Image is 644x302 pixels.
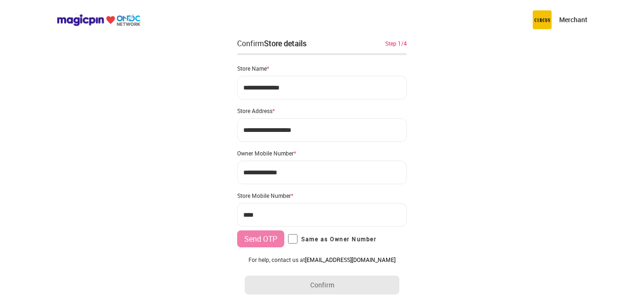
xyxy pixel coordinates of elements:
img: ondc-logo-new-small.8a59708e.svg [57,14,140,26]
div: Owner E-mail ID [237,255,407,262]
div: Store details [264,38,306,49]
div: Store Name [237,65,407,72]
div: Store Mobile Number [237,192,407,199]
div: Confirm [237,38,306,49]
button: Confirm [245,276,399,294]
div: Owner Mobile Number [237,149,407,157]
div: Step 1/4 [385,39,407,48]
a: [EMAIL_ADDRESS][DOMAIN_NAME] [305,256,396,263]
div: Store Address [237,107,407,114]
label: Same as Owner Number [288,234,376,244]
p: Merchant [559,15,587,24]
button: Send OTP [237,230,284,247]
img: circus.b677b59b.png [533,10,552,29]
input: Same as Owner Number [288,234,297,244]
div: For help, contact us at [245,256,399,263]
